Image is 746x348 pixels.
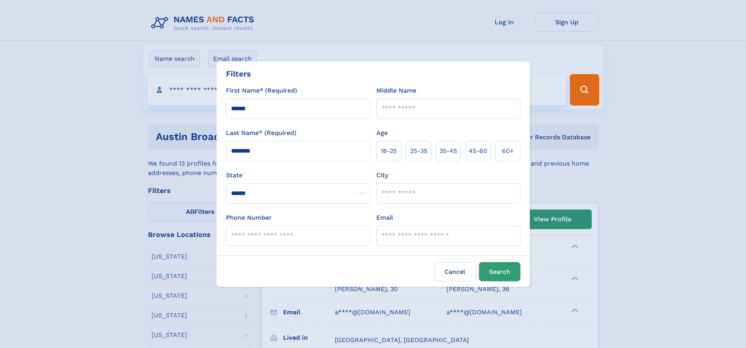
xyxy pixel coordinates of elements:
[469,146,487,156] span: 45‑60
[381,146,397,156] span: 18‑25
[226,213,272,222] label: Phone Number
[226,128,296,138] label: Last Name* (Required)
[226,171,370,180] label: State
[502,146,514,156] span: 60+
[434,262,476,281] label: Cancel
[226,68,251,80] div: Filters
[479,262,520,281] button: Search
[410,146,427,156] span: 25‑35
[376,128,388,138] label: Age
[226,86,297,95] label: First Name* (Required)
[439,146,457,156] span: 35‑45
[376,171,388,180] label: City
[376,86,416,95] label: Middle Name
[376,213,393,222] label: Email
